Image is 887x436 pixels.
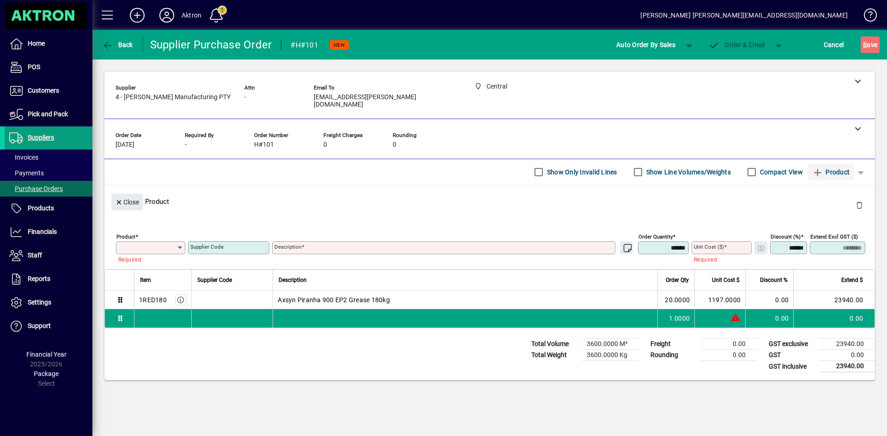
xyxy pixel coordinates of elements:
[820,339,875,350] td: 23940.00
[5,103,92,126] a: Pick and Pack
[5,32,92,55] a: Home
[640,8,848,23] div: [PERSON_NAME] [PERSON_NAME][EMAIL_ADDRESS][DOMAIN_NAME]
[644,167,731,177] label: Show Line Volumes/Weights
[582,350,638,361] td: 3600.0000 Kg
[764,350,820,361] td: GST
[848,201,870,209] app-page-header-button: Delete
[646,350,701,361] td: Rounding
[28,134,54,141] span: Suppliers
[657,309,694,328] td: 1.0000
[848,194,870,216] button: Delete
[793,291,875,309] td: 23940.00
[694,291,745,309] td: 1197.0000
[190,244,224,250] mat-label: Supplier Code
[28,63,40,71] span: POS
[323,141,327,149] span: 0
[28,87,59,94] span: Customers
[28,322,51,329] span: Support
[638,233,673,240] mat-label: Order Quantity
[745,291,793,309] td: 0.00
[841,275,863,285] span: Extend $
[92,36,143,53] app-page-header-button: Back
[863,41,867,48] span: S
[28,110,68,118] span: Pick and Pack
[244,94,246,101] span: -
[116,233,135,240] mat-label: Product
[139,295,167,305] div: 1RED180
[278,295,390,305] span: Axsyn Piranha 900 EP2 Grease 180kg
[709,41,765,48] span: Order & Email
[712,275,740,285] span: Unit Cost $
[314,94,452,108] span: [EMAIL_ADDRESS][PERSON_NAME][DOMAIN_NAME]
[764,339,820,350] td: GST exclusive
[28,40,45,47] span: Home
[821,36,846,53] button: Cancel
[118,254,178,264] mat-error: Required
[115,141,134,149] span: [DATE]
[9,169,44,177] span: Payments
[764,361,820,372] td: GST inclusive
[701,339,757,350] td: 0.00
[820,361,875,372] td: 23940.00
[793,309,875,328] td: 0.00
[102,41,133,48] span: Back
[704,36,770,53] button: Order & Email
[612,36,680,53] button: Auto Order By Sales
[861,36,880,53] button: Save
[291,38,318,53] div: #H#101
[34,370,59,377] span: Package
[279,275,307,285] span: Description
[646,339,701,350] td: Freight
[810,233,858,240] mat-label: Extend excl GST ($)
[9,154,38,161] span: Invoices
[5,244,92,267] a: Staff
[5,56,92,79] a: POS
[771,233,801,240] mat-label: Discount (%)
[140,275,151,285] span: Item
[5,165,92,181] a: Payments
[122,7,152,24] button: Add
[9,185,63,192] span: Purchase Orders
[694,244,724,250] mat-label: Unit Cost ($)
[616,37,675,52] span: Auto Order By Sales
[152,7,182,24] button: Profile
[28,299,51,306] span: Settings
[334,42,345,48] span: NEW
[5,197,92,220] a: Products
[758,167,803,177] label: Compact View
[657,291,694,309] td: 20.0000
[5,315,92,338] a: Support
[857,2,875,32] a: Knowledge Base
[197,275,232,285] span: Supplier Code
[745,309,793,328] td: 0.00
[5,221,92,244] a: Financials
[5,268,92,291] a: Reports
[545,167,617,177] label: Show Only Invalid Lines
[701,350,757,361] td: 0.00
[111,194,143,210] button: Close
[115,195,139,210] span: Close
[666,275,689,285] span: Order Qty
[28,275,50,282] span: Reports
[694,254,744,264] mat-error: Required
[274,244,302,250] mat-label: Description
[5,291,92,314] a: Settings
[760,275,788,285] span: Discount %
[393,141,396,149] span: 0
[185,141,187,149] span: -
[150,37,272,52] div: Supplier Purchase Order
[115,94,231,101] span: 4 - [PERSON_NAME] Manufacturing PTY
[28,251,42,259] span: Staff
[5,181,92,197] a: Purchase Orders
[109,197,145,206] app-page-header-button: Close
[5,79,92,102] a: Customers
[5,149,92,165] a: Invoices
[254,141,274,149] span: H#101
[582,339,638,350] td: 3600.0000 M³
[824,37,844,52] span: Cancel
[527,339,582,350] td: Total Volume
[28,228,57,235] span: Financials
[100,36,135,53] button: Back
[182,8,201,23] div: Aktron
[527,350,582,361] td: Total Weight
